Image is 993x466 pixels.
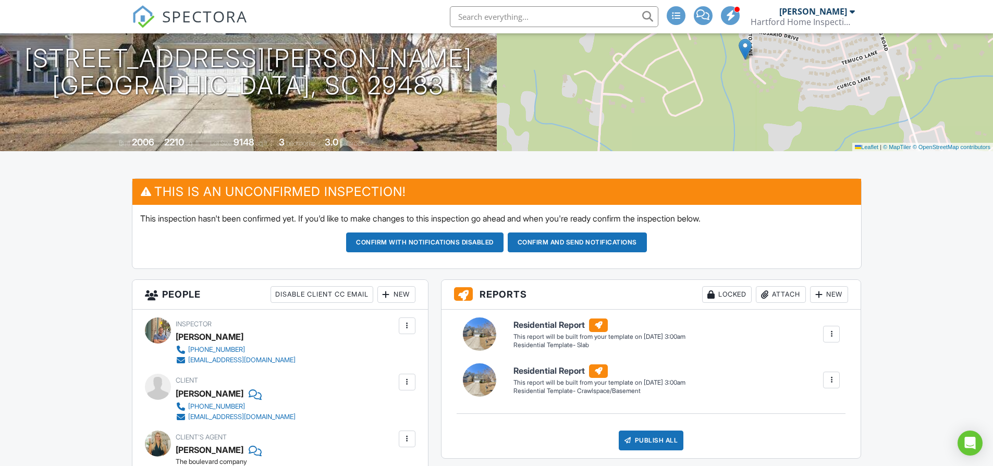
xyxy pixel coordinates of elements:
[619,431,684,450] div: Publish All
[188,356,296,364] div: [EMAIL_ADDRESS][DOMAIN_NAME]
[176,386,243,401] div: [PERSON_NAME]
[883,144,911,150] a: © MapTiler
[271,286,373,303] div: Disable Client CC Email
[513,378,685,387] div: This report will be built from your template on [DATE] 3:00am
[162,5,248,27] span: SPECTORA
[513,387,685,396] div: Residential Template- Crawlspace/Basement
[132,280,428,310] h3: People
[210,139,232,147] span: Lot Size
[756,286,806,303] div: Attach
[442,280,861,310] h3: Reports
[176,458,355,466] div: The boulevard company
[450,6,658,27] input: Search everything...
[176,412,296,422] a: [EMAIL_ADDRESS][DOMAIN_NAME]
[286,139,315,147] span: bedrooms
[855,144,878,150] a: Leaflet
[176,401,296,412] a: [PHONE_NUMBER]
[279,137,285,148] div: 3
[140,213,853,224] p: This inspection hasn't been confirmed yet. If you'd like to make changes to this inspection go ah...
[513,318,685,332] h6: Residential Report
[508,232,647,252] button: Confirm and send notifications
[234,137,254,148] div: 9148
[176,329,243,345] div: [PERSON_NAME]
[176,355,296,365] a: [EMAIL_ADDRESS][DOMAIN_NAME]
[958,431,983,456] div: Open Intercom Messenger
[188,346,245,354] div: [PHONE_NUMBER]
[176,345,296,355] a: [PHONE_NUMBER]
[166,21,331,35] h3: [DATE] 9:00 am - 11:30 am
[513,333,685,341] div: This report will be built from your template on [DATE] 3:00am
[132,137,154,148] div: 2006
[702,286,752,303] div: Locked
[513,364,685,378] h6: Residential Report
[132,5,155,28] img: The Best Home Inspection Software - Spectora
[880,144,881,150] span: |
[188,402,245,411] div: [PHONE_NUMBER]
[176,442,243,458] a: [PERSON_NAME]
[513,341,685,350] div: Residential Template- Slab
[176,320,212,328] span: Inspector
[176,376,198,384] span: Client
[176,433,227,441] span: Client's Agent
[739,39,752,60] img: Marker
[186,139,200,147] span: sq. ft.
[24,45,472,100] h1: [STREET_ADDRESS][PERSON_NAME] [GEOGRAPHIC_DATA], SC 29483
[810,286,848,303] div: New
[779,6,847,17] div: [PERSON_NAME]
[132,14,248,36] a: SPECTORA
[913,144,990,150] a: © OpenStreetMap contributors
[188,413,296,421] div: [EMAIL_ADDRESS][DOMAIN_NAME]
[751,17,855,27] div: Hartford Home Inspections
[256,139,269,147] span: sq.ft.
[346,232,504,252] button: Confirm with notifications disabled
[325,137,338,148] div: 3.0
[340,139,370,147] span: bathrooms
[119,139,130,147] span: Built
[132,179,861,204] h3: This is an Unconfirmed Inspection!
[377,286,415,303] div: New
[164,137,184,148] div: 2210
